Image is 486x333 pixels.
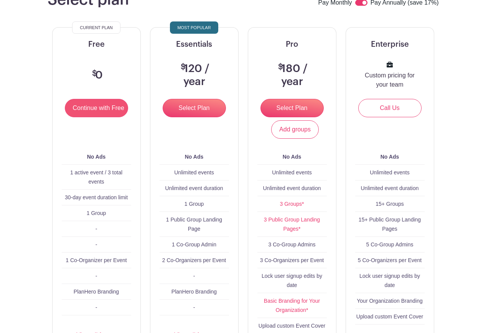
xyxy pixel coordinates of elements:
[355,40,425,49] h5: Enterprise
[370,169,410,176] span: Unlimited events
[361,185,419,191] span: Unlimited event duration
[162,257,226,263] span: 2 Co-Organizers per Event
[66,257,127,263] span: 1 Co-Organizer per Event
[264,217,320,232] a: 3 Public Group Landing Pages*
[271,120,319,139] a: Add groups
[74,289,119,295] span: PlanHero Branding
[65,194,128,200] span: 30-day event duration limit
[193,273,195,279] span: -
[381,154,399,160] b: No Ads
[177,23,211,32] span: Most Popular
[87,154,105,160] b: No Ads
[160,40,229,49] h5: Essentials
[264,298,320,313] a: Basic Branding for Your Organization*
[96,304,97,310] span: -
[272,169,312,176] span: Unlimited events
[357,298,423,304] span: Your Organization Branding
[96,273,97,279] span: -
[185,201,204,207] span: 1 Group
[62,40,131,49] h5: Free
[364,71,415,89] p: Custom pricing for your team
[166,217,222,232] span: 1 Public Group Landing Page
[90,69,103,82] h3: 0
[267,62,318,88] h3: 180 / year
[257,40,327,49] h5: Pro
[259,323,325,329] span: Upload custom Event Cover
[163,99,226,117] input: Select Plan
[185,154,203,160] b: No Ads
[358,257,422,263] span: 5 Co-Organizers per Event
[96,241,97,248] span: -
[269,241,316,248] span: 3 Co-Group Admins
[359,217,421,232] span: 15+ Public Group Landing Pages
[70,169,122,185] span: 1 active event / 3 total events
[92,70,97,77] span: $
[172,241,216,248] span: 1 Co-Group Admin
[165,185,223,191] span: Unlimited event duration
[356,313,423,320] span: Upload custom Event Cover
[278,63,283,71] span: $
[260,99,324,117] input: Select Plan
[174,169,214,176] span: Unlimited events
[181,63,186,71] span: $
[96,226,97,232] span: -
[280,201,304,207] a: 3 Groups*
[376,201,404,207] span: 15+ Groups
[87,210,106,216] span: 1 Group
[65,99,128,117] input: Continue with Free
[283,154,301,160] b: No Ads
[262,273,322,288] span: Lock user signup edits by date
[169,62,220,88] h3: 120 / year
[263,185,321,191] span: Unlimited event duration
[366,241,414,248] span: 5 Co-Group Admins
[80,23,112,32] span: Current Plan
[359,273,420,288] span: Lock user signup edits by date
[260,257,324,263] span: 3 Co-Organizers per Event
[358,99,422,117] a: Call Us
[171,289,217,295] span: PlanHero Branding
[193,304,195,310] span: -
